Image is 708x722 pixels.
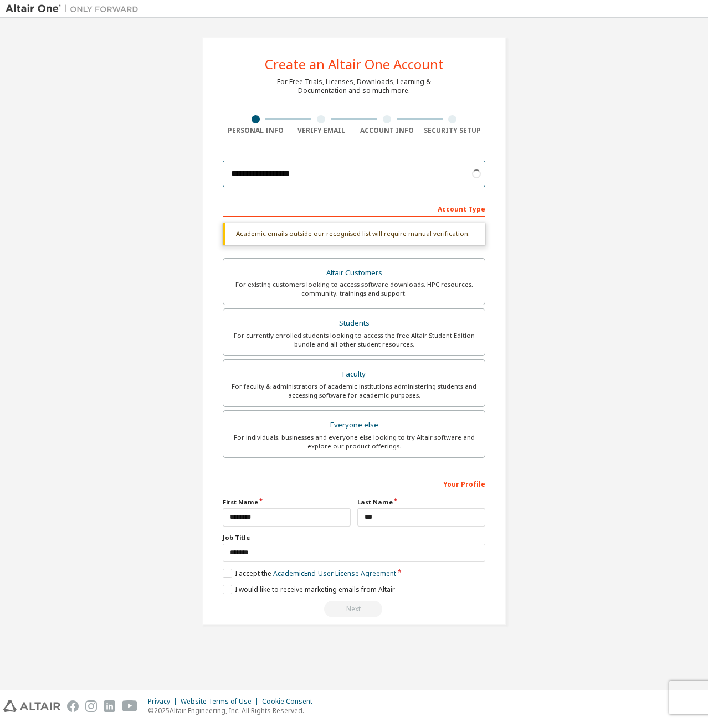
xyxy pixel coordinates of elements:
[230,417,478,433] div: Everyone else
[6,3,144,14] img: Altair One
[85,700,97,712] img: instagram.svg
[223,223,485,245] div: Academic emails outside our recognised list will require manual verification.
[230,367,478,382] div: Faculty
[223,475,485,492] div: Your Profile
[265,58,444,71] div: Create an Altair One Account
[354,126,420,135] div: Account Info
[122,700,138,712] img: youtube.svg
[67,700,79,712] img: facebook.svg
[230,280,478,298] div: For existing customers looking to access software downloads, HPC resources, community, trainings ...
[230,382,478,400] div: For faculty & administrators of academic institutions administering students and accessing softwa...
[230,316,478,331] div: Students
[223,533,485,542] label: Job Title
[420,126,486,135] div: Security Setup
[223,569,396,578] label: I accept the
[273,569,396,578] a: Academic End-User License Agreement
[230,433,478,451] div: For individuals, businesses and everyone else looking to try Altair software and explore our prod...
[277,78,431,95] div: For Free Trials, Licenses, Downloads, Learning & Documentation and so much more.
[230,265,478,281] div: Altair Customers
[223,498,351,507] label: First Name
[223,126,289,135] div: Personal Info
[148,706,319,715] p: © 2025 Altair Engineering, Inc. All Rights Reserved.
[148,697,181,706] div: Privacy
[104,700,115,712] img: linkedin.svg
[357,498,485,507] label: Last Name
[230,331,478,349] div: For currently enrolled students looking to access the free Altair Student Edition bundle and all ...
[223,601,485,617] div: Please wait while checking email ...
[223,199,485,217] div: Account Type
[3,700,60,712] img: altair_logo.svg
[289,126,355,135] div: Verify Email
[223,585,395,594] label: I would like to receive marketing emails from Altair
[262,697,319,706] div: Cookie Consent
[181,697,262,706] div: Website Terms of Use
